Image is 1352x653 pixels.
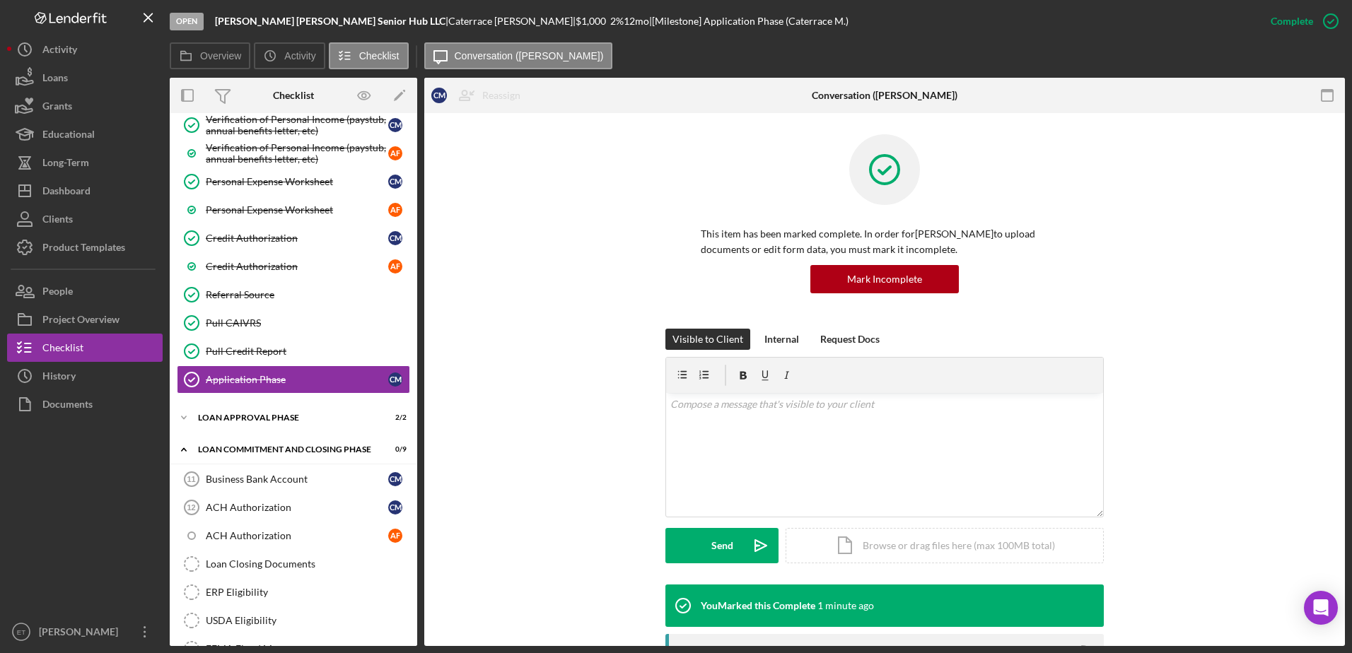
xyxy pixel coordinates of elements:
div: C M [388,175,402,189]
div: A F [388,146,402,160]
div: Caterrace [PERSON_NAME] | [448,16,576,27]
div: C M [388,372,402,387]
div: Loan Commitment and Closing Phase [198,445,371,454]
div: A F [388,529,402,543]
div: Documents [42,390,93,422]
div: People [42,277,73,309]
a: USDA Eligibility [177,606,410,635]
button: Checklist [7,334,163,362]
p: This item has been marked complete. In order for [PERSON_NAME] to upload documents or edit form d... [701,226,1068,258]
button: Project Overview [7,305,163,334]
button: Activity [7,35,163,64]
div: A F [388,203,402,217]
button: Dashboard [7,177,163,205]
div: Credit Authorization [206,233,388,244]
a: Verification of Personal Income (paystub, annual benefits letter, etc)AF [177,139,410,167]
button: Request Docs [813,329,887,350]
button: Loans [7,64,163,92]
div: Referral Source [206,289,409,300]
button: Long-Term [7,148,163,177]
button: Grants [7,92,163,120]
a: Personal Expense WorksheetAF [177,196,410,224]
a: 11Business Bank AccountCM [177,465,410,493]
div: Grants [42,92,72,124]
div: C M [388,472,402,486]
div: Open [170,13,204,30]
div: Reassign [482,81,520,110]
button: Complete [1257,7,1345,35]
div: You Marked this Complete [701,600,815,611]
div: Checklist [42,334,83,365]
div: History [42,362,76,394]
button: CMReassign [424,81,535,110]
div: Personal Expense Worksheet [206,204,388,216]
button: Product Templates [7,233,163,261]
div: 2 / 2 [381,413,407,422]
tspan: 12 [187,503,195,512]
button: ET[PERSON_NAME] [7,618,163,646]
div: Internal [764,329,799,350]
div: Pull Credit Report [206,346,409,357]
a: 12ACH AuthorizationCM [177,493,410,522]
label: Conversation ([PERSON_NAME]) [455,50,604,61]
time: 2025-09-11 14:56 [817,600,874,611]
div: Loan Closing Documents [206,558,409,570]
div: [PERSON_NAME] [35,618,127,649]
div: Educational [42,120,95,152]
div: Checklist [273,90,314,101]
div: Dashboard [42,177,91,208]
div: ERP Eligibility [206,587,409,598]
div: 0 / 9 [381,445,407,454]
div: Personal Expense Worksheet [206,176,388,187]
div: Loans [42,64,68,95]
div: ACH Authorization [206,530,388,541]
div: Credit Authorization [206,261,388,272]
div: 2 % [610,16,624,27]
button: Educational [7,120,163,148]
button: Visible to Client [665,329,750,350]
div: Request Docs [820,329,880,350]
div: Complete [1271,7,1313,35]
a: Referral Source [177,281,410,309]
div: 12 mo [624,16,649,27]
div: C M [388,231,402,245]
label: Checklist [359,50,400,61]
button: People [7,277,163,305]
div: Visible to Client [672,329,743,350]
div: Project Overview [42,305,120,337]
span: $1,000 [576,15,606,27]
button: Internal [757,329,806,350]
button: Documents [7,390,163,418]
button: History [7,362,163,390]
div: A F [388,259,402,273]
button: Activity [254,42,325,69]
a: Clients [7,205,163,233]
div: Business Bank Account [206,473,388,485]
a: Credit AuthorizationAF [177,252,410,281]
a: Loan Closing Documents [177,550,410,578]
label: Activity [284,50,315,61]
div: Verification of Personal Income (paystub, annual benefits letter, etc) [206,114,388,136]
div: C M [388,118,402,132]
button: Mark Incomplete [810,265,959,293]
div: Pull CAIVRS [206,317,409,329]
div: Mark Incomplete [847,265,922,293]
a: Personal Expense WorksheetCM [177,167,410,196]
div: Clients [42,205,73,237]
div: Application Phase [206,374,388,385]
div: C M [431,88,447,103]
div: Product Templates [42,233,125,265]
div: | [215,16,448,27]
div: ACH Authorization [206,502,388,513]
label: Overview [200,50,241,61]
tspan: 11 [187,475,195,483]
text: ET [17,628,25,636]
a: Application PhaseCM [177,365,410,394]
